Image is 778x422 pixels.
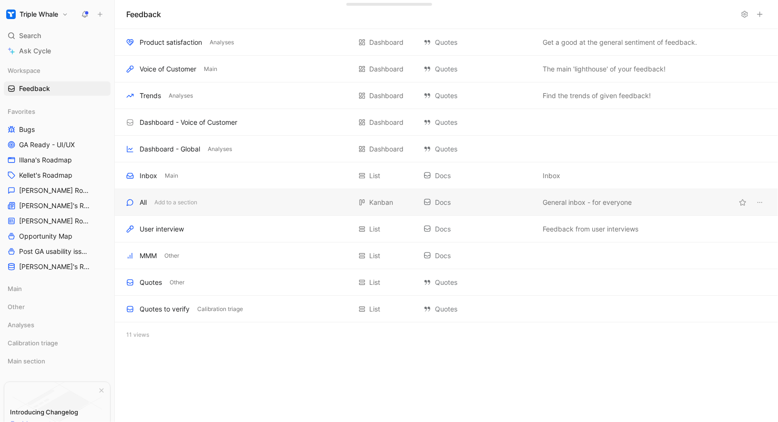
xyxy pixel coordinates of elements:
div: Dashboard [369,37,404,48]
div: Product satisfactionAnalysesDashboard QuotesGet a good at the general sentiment of feedback.View ... [115,29,778,56]
span: Main section [8,356,45,366]
button: Analyses [208,38,236,47]
span: Other [8,302,25,311]
button: Add to a section [152,198,199,207]
button: The main 'lighthouse' of your feedback! [541,63,667,75]
div: InboxMainList DocsInboxView actions [115,162,778,189]
span: Opportunity Map [19,231,72,241]
div: TrendsAnalysesDashboard QuotesFind the trends of given feedback!View actions [115,82,778,109]
span: Other [164,251,179,261]
button: Main [163,171,180,180]
div: Main section [4,354,111,368]
div: Kanban [369,197,393,208]
a: Post GA usability issues [4,244,111,259]
div: Quotes [140,277,162,288]
button: Main [202,65,219,73]
div: Inbox [140,170,157,181]
button: Inbox [541,170,562,181]
div: List [369,223,380,235]
span: Find the trends of given feedback! [543,90,651,101]
span: [PERSON_NAME] Roadmap [19,216,90,226]
a: Kellet's Roadmap [4,168,111,182]
div: Other [4,300,111,314]
a: Bugs [4,122,111,137]
span: Main [165,171,178,181]
a: [PERSON_NAME] Roadmap [4,214,111,228]
button: Calibration triage [195,305,245,313]
span: [PERSON_NAME]'s Roadmap [19,201,92,211]
span: Other [170,278,184,287]
div: Quotes [424,63,533,75]
div: Main section [4,354,111,371]
div: AllAdd to a sectionKanban DocsGeneral inbox - for everyoneView actions [115,189,778,216]
h1: Triple Whale [20,10,58,19]
div: MMMOtherList DocsView actions [115,242,778,269]
span: Favorites [8,107,35,116]
div: Docs [424,197,533,208]
a: Opportunity Map [4,229,111,243]
span: Ask Cycle [19,45,51,57]
span: Analyses [208,144,232,154]
div: Dashboard [369,143,404,155]
div: Workspace [4,63,111,78]
a: [PERSON_NAME] Roadmap [4,183,111,198]
div: Quotes [424,303,533,315]
div: Quotes [424,117,533,128]
div: Favorites [4,104,111,119]
div: Main [4,281,111,299]
button: Other [162,251,181,260]
div: Calibration triage [4,336,111,353]
span: Inbox [543,170,560,181]
a: Feedback [4,81,111,96]
span: Calibration triage [8,338,58,348]
div: Quotes [424,277,533,288]
div: All [140,197,147,208]
button: Find the trends of given feedback! [541,90,653,101]
div: Docs [424,223,533,235]
div: Dashboard - Global [140,143,200,155]
span: Main [8,284,22,293]
div: User interview [140,223,184,235]
div: List [369,303,380,315]
div: Quotes to verify [140,303,190,315]
div: List [369,277,380,288]
div: Product satisfaction [140,37,202,48]
span: Calibration triage [197,304,243,314]
a: Illana's Roadmap [4,153,111,167]
div: Quotes [424,143,533,155]
span: Feedback from user interviews [543,223,638,235]
span: Main [204,64,217,74]
img: Triple Whale [6,10,16,19]
span: Post GA usability issues [19,247,87,256]
div: Analyses [4,318,111,335]
div: Dashboard [369,63,404,75]
div: Dashboard - Voice of CustomerDashboard QuotesView actions [115,109,778,136]
div: Dashboard [369,90,404,101]
div: Introducing Changelog [10,406,78,418]
div: Quotes [424,90,533,101]
div: List [369,250,380,261]
a: GA Ready - UI/UX [4,138,111,152]
div: Calibration triage [4,336,111,350]
span: Search [19,30,41,41]
div: Quotes to verifyCalibration triageList QuotesView actions [115,296,778,322]
div: Voice of CustomerMainDashboard QuotesThe main 'lighthouse' of your feedback!View actions [115,56,778,82]
div: Analyses [4,318,111,332]
div: 11 views [115,322,778,347]
span: Analyses [8,320,34,330]
div: Trends [140,90,161,101]
div: User interviewList DocsFeedback from user interviewsView actions [115,216,778,242]
div: Dashboard - GlobalAnalysesDashboard QuotesView actions [115,136,778,162]
button: General inbox - for everyone [541,197,634,208]
div: Dashboard - Voice of Customer [140,117,237,128]
div: Docs [424,250,533,261]
div: Other [4,300,111,317]
div: Docs [424,170,533,181]
div: Quotes [424,37,533,48]
span: General inbox - for everyone [543,197,632,208]
span: GA Ready - UI/UX [19,140,75,150]
button: Analyses [206,145,234,153]
span: Workspace [8,66,40,75]
a: [PERSON_NAME]'s Roadmap [4,260,111,274]
a: [PERSON_NAME]'s Roadmap [4,199,111,213]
